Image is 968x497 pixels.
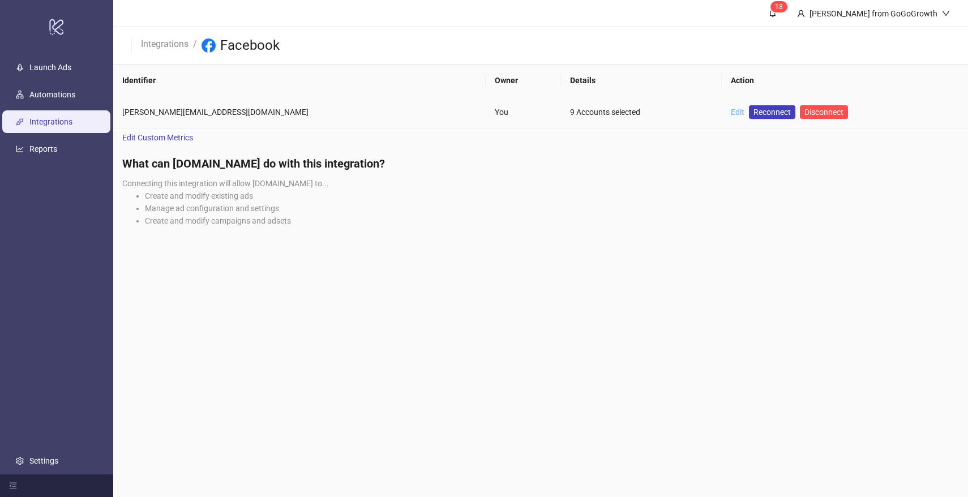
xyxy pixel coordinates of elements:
li: Create and modify campaigns and adsets [145,215,959,227]
a: Reports [29,144,57,153]
a: Edit Custom Metrics [113,128,202,147]
div: [PERSON_NAME] from GoGoGrowth [805,7,942,20]
span: Edit Custom Metrics [122,131,193,144]
span: menu-fold [9,482,17,490]
th: Details [561,65,722,96]
li: / [193,37,197,55]
a: Edit [731,108,744,117]
span: 1 [775,3,779,11]
span: down [942,10,950,18]
button: Disconnect [800,105,848,119]
span: Disconnect [804,108,843,117]
a: Reconnect [749,105,795,119]
h4: What can [DOMAIN_NAME] do with this integration? [122,156,959,172]
li: Create and modify existing ads [145,190,959,202]
a: Integrations [29,117,72,126]
sup: 18 [770,1,787,12]
span: 8 [779,3,783,11]
span: user [797,10,805,18]
div: [PERSON_NAME][EMAIL_ADDRESS][DOMAIN_NAME] [122,106,477,118]
span: Reconnect [753,106,791,118]
a: Integrations [139,37,191,49]
div: 9 Accounts selected [570,106,713,118]
span: bell [769,9,777,17]
th: Owner [486,65,561,96]
a: Launch Ads [29,63,71,72]
div: You [495,106,552,118]
h3: Facebook [220,37,280,55]
span: Connecting this integration will allow [DOMAIN_NAME] to... [122,179,329,188]
li: Manage ad configuration and settings [145,202,959,215]
th: Identifier [113,65,486,96]
th: Action [722,65,968,96]
a: Settings [29,456,58,465]
a: Automations [29,90,75,99]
